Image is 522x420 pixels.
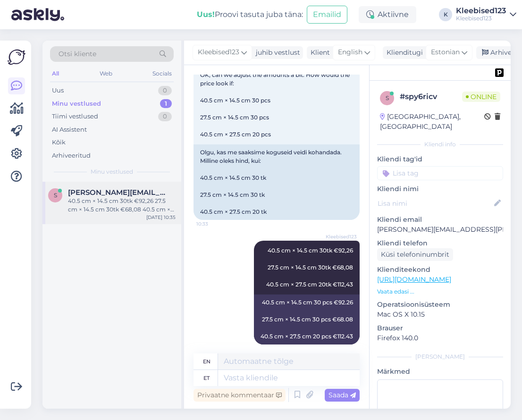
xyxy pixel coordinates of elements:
[462,92,500,102] span: Online
[377,287,503,296] p: Vaata edasi ...
[91,168,133,176] span: Minu vestlused
[377,275,451,284] a: [URL][DOMAIN_NAME]
[194,389,286,402] div: Privaatne kommentaar
[54,192,57,199] span: s
[307,48,330,58] div: Klient
[197,9,303,20] div: Proovi tasuta juba täna:
[203,370,210,386] div: et
[151,67,174,80] div: Socials
[380,112,484,132] div: [GEOGRAPHIC_DATA], [GEOGRAPHIC_DATA]
[377,323,503,333] p: Brauser
[52,151,91,160] div: Arhiveeritud
[307,6,347,24] button: Emailid
[68,188,166,197] span: sean.hinkle@crystalspace.eu
[203,353,210,370] div: en
[377,154,503,164] p: Kliendi tag'id
[52,138,66,147] div: Kõik
[377,238,503,248] p: Kliendi telefon
[252,48,300,58] div: juhib vestlust
[456,7,516,22] a: Kleebised123Kleebised123
[377,333,503,343] p: Firefox 140.0
[98,67,114,80] div: Web
[377,248,453,261] div: Küsi telefoninumbrit
[456,15,506,22] div: Kleebised123
[52,125,87,134] div: AI Assistent
[377,353,503,361] div: [PERSON_NAME]
[160,99,172,109] div: 1
[8,48,25,66] img: Askly Logo
[52,99,101,109] div: Minu vestlused
[194,144,360,220] div: Olgu, kas me saaksime koguseid veidi kohandada. Milline oleks hind, kui: 40.5 cm × 14.5 cm 30 tk ...
[439,8,452,21] div: K
[359,6,416,23] div: Aktiivne
[400,91,462,102] div: # spy6ricv
[158,112,172,121] div: 0
[50,67,61,80] div: All
[377,225,503,235] p: [PERSON_NAME][EMAIL_ADDRESS][PERSON_NAME][DOMAIN_NAME]
[59,49,96,59] span: Otsi kliente
[377,300,503,310] p: Operatsioonisüsteem
[377,184,503,194] p: Kliendi nimi
[146,214,176,221] div: [DATE] 10:35
[196,220,232,227] span: 10:33
[52,112,98,121] div: Tiimi vestlused
[383,48,423,58] div: Klienditugi
[158,86,172,95] div: 0
[198,47,239,58] span: Kleebised123
[338,47,362,58] span: English
[68,197,176,214] div: 40.5 cm × 14.5 cm 30tk €92,26 27.5 cm × 14.5 cm 30tk €68,08 40.5 cm × 27.5 cm 20tk €112,43
[377,166,503,180] input: Lisa tag
[321,233,357,240] span: Kleebised123
[377,215,503,225] p: Kliendi email
[52,86,64,95] div: Uus
[378,198,492,209] input: Lisa nimi
[377,140,503,149] div: Kliendi info
[254,294,360,344] div: 40.5 cm × 14.5 cm 30 pcs €92.26 27.5 cm × 14.5 cm 30 pcs €68.08 40.5 cm × 27.5 cm 20 pcs €112.43
[266,247,353,288] span: 40.5 cm × 14.5 cm 30tk €92,26 27.5 cm × 14.5 cm 30tk €68,08 40.5 cm × 27.5 cm 20tk €112,43
[495,68,504,77] img: pd
[431,47,460,58] span: Estonian
[386,94,389,101] span: s
[197,10,215,19] b: Uus!
[328,391,356,399] span: Saada
[456,7,506,15] div: Kleebised123
[377,310,503,319] p: Mac OS X 10.15
[377,265,503,275] p: Klienditeekond
[377,367,503,377] p: Märkmed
